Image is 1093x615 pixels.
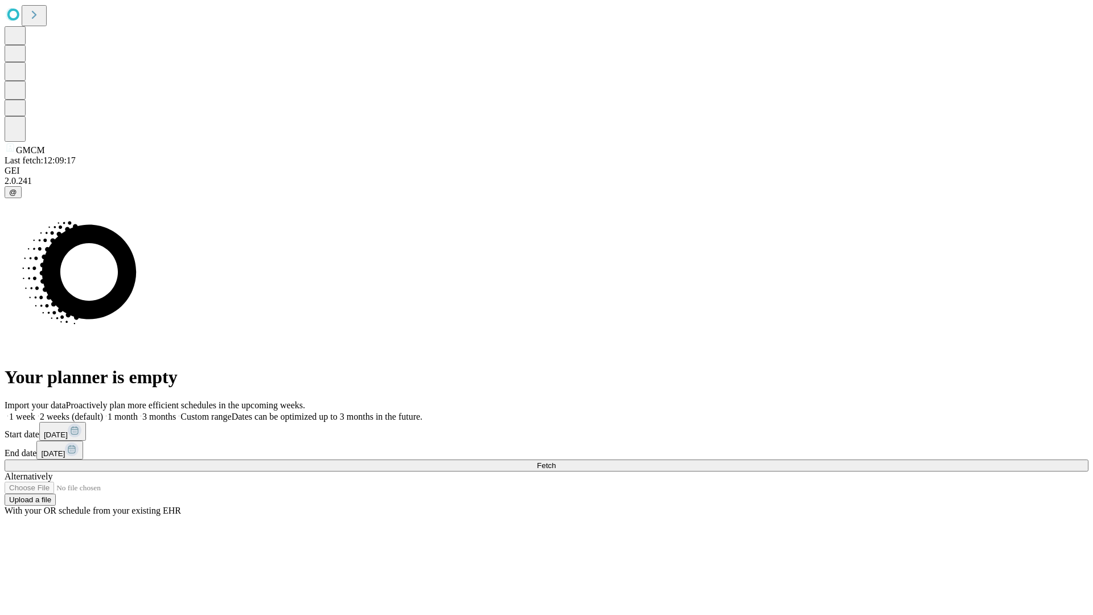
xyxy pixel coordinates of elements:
[537,461,556,470] span: Fetch
[5,506,181,515] span: With your OR schedule from your existing EHR
[5,460,1088,471] button: Fetch
[5,471,52,481] span: Alternatively
[44,430,68,439] span: [DATE]
[9,188,17,196] span: @
[180,412,231,421] span: Custom range
[232,412,422,421] span: Dates can be optimized up to 3 months in the future.
[5,367,1088,388] h1: Your planner is empty
[5,494,56,506] button: Upload a file
[40,412,103,421] span: 2 weeks (default)
[66,400,305,410] span: Proactively plan more efficient schedules in the upcoming weeks.
[5,176,1088,186] div: 2.0.241
[5,186,22,198] button: @
[5,400,66,410] span: Import your data
[41,449,65,458] span: [DATE]
[142,412,176,421] span: 3 months
[36,441,83,460] button: [DATE]
[108,412,138,421] span: 1 month
[39,422,86,441] button: [DATE]
[5,422,1088,441] div: Start date
[5,166,1088,176] div: GEI
[9,412,35,421] span: 1 week
[5,441,1088,460] div: End date
[5,155,76,165] span: Last fetch: 12:09:17
[16,145,45,155] span: GMCM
